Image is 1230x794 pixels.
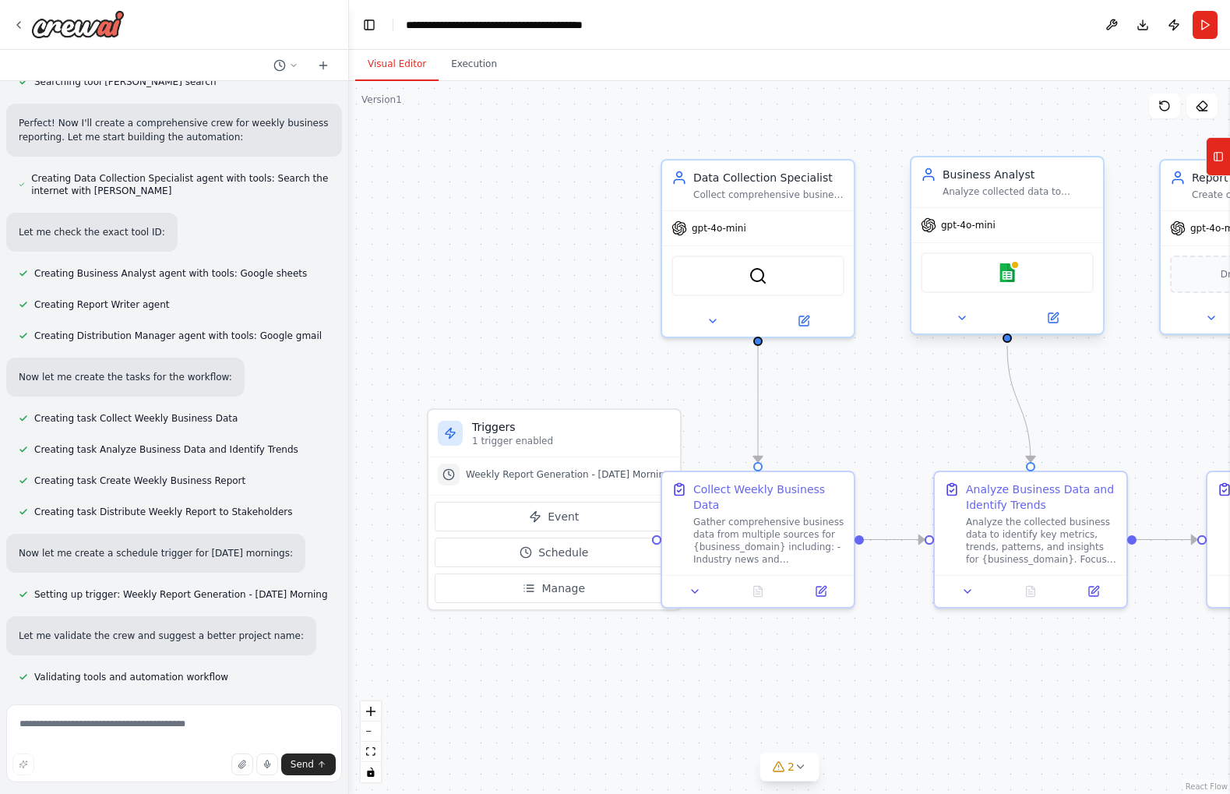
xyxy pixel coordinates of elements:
[291,758,314,771] span: Send
[31,172,330,197] span: Creating Data Collection Specialist agent with tools: Search the internet with [PERSON_NAME]
[759,312,848,330] button: Open in side panel
[472,419,671,435] h3: Triggers
[693,189,844,201] div: Collect comprehensive business data from multiple sources including web research, market trends, ...
[435,502,674,531] button: Event
[281,753,336,775] button: Send
[548,509,579,524] span: Event
[910,159,1105,338] div: Business AnalystAnalyze collected data to identify key metrics, trends, patterns, and insights re...
[435,573,674,603] button: Manage
[361,94,402,106] div: Version 1
[427,408,682,611] div: Triggers1 trigger enabledWeekly Report Generation - [DATE] MorningEventScheduleManage
[1009,309,1097,327] button: Open in side panel
[34,588,328,601] span: Setting up trigger: Weekly Report Generation - [DATE] Morning
[355,48,439,81] button: Visual Editor
[749,266,767,285] img: SerperDevTool
[12,753,34,775] button: Improve this prompt
[943,167,1094,182] div: Business Analyst
[692,222,746,235] span: gpt-4o-mini
[794,582,848,601] button: Open in side panel
[541,581,585,596] span: Manage
[34,267,307,280] span: Creating Business Analyst agent with tools: Google sheets
[864,532,925,548] g: Edge from 21ac15dc-e127-4e0d-ae14-6356df51e390 to aa7c1d3c-b902-4da5-b3d8-adff9e149a1c
[358,14,380,36] button: Hide left sidebar
[472,435,671,447] p: 1 trigger enabled
[943,185,1094,198] div: Analyze collected data to identify key metrics, trends, patterns, and insights relevant to {busin...
[966,516,1117,566] div: Analyze the collected business data to identify key metrics, trends, patterns, and insights for {...
[759,753,819,782] button: 2
[34,330,322,342] span: Creating Distribution Manager agent with tools: Google gmail
[34,475,245,487] span: Creating task Create Weekly Business Report
[34,412,238,425] span: Creating task Collect Weekly Business Data
[231,753,253,775] button: Upload files
[439,48,509,81] button: Execution
[466,468,671,481] span: Weekly Report Generation - [DATE] Morning
[19,629,304,643] p: Let me validate the crew and suggest a better project name:
[311,56,336,75] button: Start a new chat
[34,298,170,311] span: Creating Report Writer agent
[788,759,795,775] span: 2
[361,762,381,782] button: toggle interactivity
[538,545,588,560] span: Schedule
[34,443,298,456] span: Creating task Analyze Business Data and Identify Trends
[19,370,232,384] p: Now let me create the tasks for the workflow:
[19,116,330,144] p: Perfect! Now I'll create a comprehensive crew for weekly business reporting. Let me start buildin...
[361,742,381,762] button: fit view
[933,471,1128,609] div: Analyze Business Data and Identify TrendsAnalyze the collected business data to identify key metr...
[34,76,217,88] span: Searching tool [PERSON_NAME] search
[1137,532,1197,548] g: Edge from aa7c1d3c-b902-4da5-b3d8-adff9e149a1c to 8acaf964-564d-4f78-87f5-eb398363f3b6
[361,701,381,722] button: zoom in
[34,671,228,683] span: Validating tools and automation workflow
[750,346,766,462] g: Edge from f5bb41fb-6210-442d-af66-4e4b98b226b4 to 21ac15dc-e127-4e0d-ae14-6356df51e390
[693,482,844,513] div: Collect Weekly Business Data
[941,219,996,231] span: gpt-4o-mini
[999,346,1038,462] g: Edge from c857d55e-7ddb-4bb7-a754-58af51aff8a8 to aa7c1d3c-b902-4da5-b3d8-adff9e149a1c
[966,482,1117,513] div: Analyze Business Data and Identify Trends
[998,263,1017,282] img: Google sheets
[693,170,844,185] div: Data Collection Specialist
[435,538,674,567] button: Schedule
[693,516,844,566] div: Gather comprehensive business data from multiple sources for {business_domain} including: - Indus...
[725,582,791,601] button: No output available
[19,225,165,239] p: Let me check the exact tool ID:
[19,546,293,560] p: Now let me create a schedule trigger for [DATE] mornings:
[31,10,125,38] img: Logo
[661,159,855,338] div: Data Collection SpecialistCollect comprehensive business data from multiple sources including web...
[1066,582,1120,601] button: Open in side panel
[256,753,278,775] button: Click to speak your automation idea
[361,722,381,742] button: zoom out
[661,471,855,609] div: Collect Weekly Business DataGather comprehensive business data from multiple sources for {busines...
[406,17,640,33] nav: breadcrumb
[998,582,1064,601] button: No output available
[34,506,293,518] span: Creating task Distribute Weekly Report to Stakeholders
[267,56,305,75] button: Switch to previous chat
[361,701,381,782] div: React Flow controls
[1186,782,1228,791] a: React Flow attribution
